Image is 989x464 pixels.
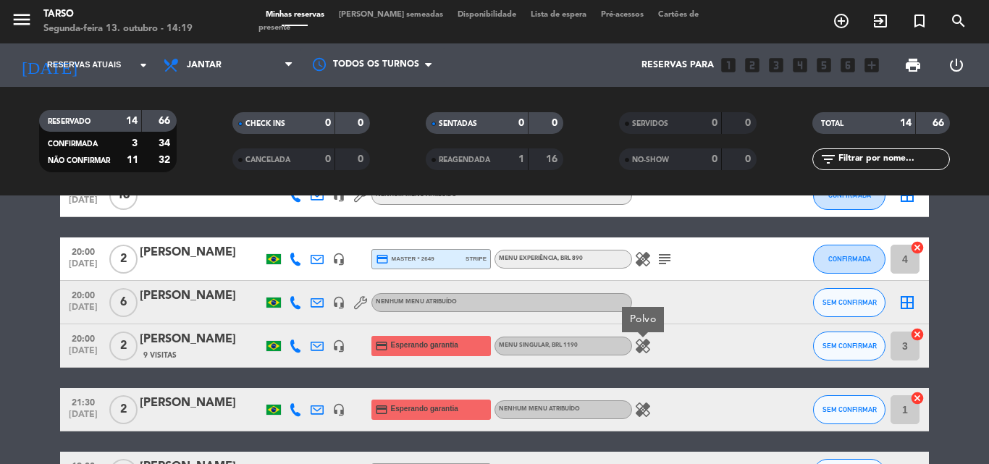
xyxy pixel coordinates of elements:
span: CONFIRMADA [828,191,871,199]
span: 2 [109,332,138,360]
i: subject [656,250,673,268]
span: Menu Singular [499,342,578,348]
i: healing [634,250,652,268]
i: credit_card [375,403,388,416]
span: CHECK INS [245,120,285,127]
i: power_settings_new [948,56,965,74]
span: 20:00 [65,329,101,346]
div: [PERSON_NAME] [140,287,263,305]
span: [DATE] [65,259,101,276]
i: healing [634,337,652,355]
strong: 3 [132,138,138,148]
button: CONFIRMADA [813,181,885,210]
strong: 0 [325,118,331,128]
strong: 0 [712,154,717,164]
span: Nenhum menu atribuído [376,192,457,198]
strong: 0 [712,118,717,128]
strong: 0 [745,154,754,164]
i: looks_one [719,56,738,75]
span: NO-SHOW [632,156,669,164]
i: [DATE] [11,49,88,81]
strong: 66 [159,116,173,126]
span: SEM CONFIRMAR [822,342,877,350]
strong: 66 [933,118,947,128]
strong: 1 [518,154,524,164]
div: LOG OUT [935,43,978,87]
button: CONFIRMADA [813,245,885,274]
span: Jantar [187,60,222,70]
span: 2 [109,245,138,274]
span: master * 2649 [376,253,434,266]
button: SEM CONFIRMAR [813,332,885,360]
span: Cartões de presente [258,11,699,32]
span: Minhas reservas [258,11,332,19]
div: [PERSON_NAME] [140,243,263,262]
strong: 0 [518,118,524,128]
span: Lista de espera [523,11,594,19]
i: turned_in_not [911,12,928,30]
span: [DATE] [65,303,101,319]
i: cancel [910,327,925,342]
span: 20:00 [65,242,101,259]
button: SEM CONFIRMAR [813,395,885,424]
span: 20:00 [65,286,101,303]
span: print [904,56,922,74]
span: SERVIDOS [632,120,668,127]
span: [DATE] [65,346,101,363]
span: 2 [109,395,138,424]
i: headset_mic [332,253,345,266]
span: stripe [466,254,487,263]
span: TOTAL [821,120,843,127]
i: healing [634,401,652,418]
span: [DATE] [65,195,101,212]
i: add_box [862,56,881,75]
i: add_circle_outline [833,12,850,30]
i: looks_5 [815,56,833,75]
i: cancel [910,240,925,255]
strong: 16 [546,154,560,164]
i: exit_to_app [872,12,889,30]
div: Polvo [622,307,664,332]
span: SENTADAS [439,120,477,127]
strong: 0 [358,118,366,128]
i: border_all [898,187,916,204]
span: Reservas atuais [47,59,121,72]
strong: 14 [126,116,138,126]
span: CONFIRMADA [48,140,98,148]
span: , BRL 1190 [549,342,578,348]
span: RESERVADO [48,118,91,125]
i: menu [11,9,33,30]
span: Disponibilidade [450,11,523,19]
span: Pré-acessos [594,11,651,19]
span: Nenhum menu atribuído [376,299,457,305]
span: , BRL 890 [557,256,583,261]
button: SEM CONFIRMAR [813,288,885,317]
span: Esperando garantia [391,339,458,351]
span: 21:30 [65,393,101,410]
strong: 0 [745,118,754,128]
i: looks_4 [791,56,809,75]
i: search [950,12,967,30]
span: Reservas para [641,60,714,70]
strong: 0 [552,118,560,128]
strong: 0 [358,154,366,164]
i: credit_card [375,339,388,353]
span: NÃO CONFIRMAR [48,157,110,164]
span: CANCELADA [245,156,290,164]
strong: 0 [325,154,331,164]
strong: 14 [900,118,912,128]
span: 16 [109,181,138,210]
i: headset_mic [332,339,345,353]
strong: 32 [159,155,173,165]
div: [PERSON_NAME] [140,394,263,413]
i: headset_mic [332,189,345,202]
i: headset_mic [332,403,345,416]
span: 9 Visitas [143,350,177,361]
i: arrow_drop_down [135,56,152,74]
i: looks_6 [838,56,857,75]
i: filter_list [820,151,837,168]
strong: 11 [127,155,138,165]
i: credit_card [376,253,389,266]
span: [DATE] [65,410,101,426]
span: SEM CONFIRMAR [822,298,877,306]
